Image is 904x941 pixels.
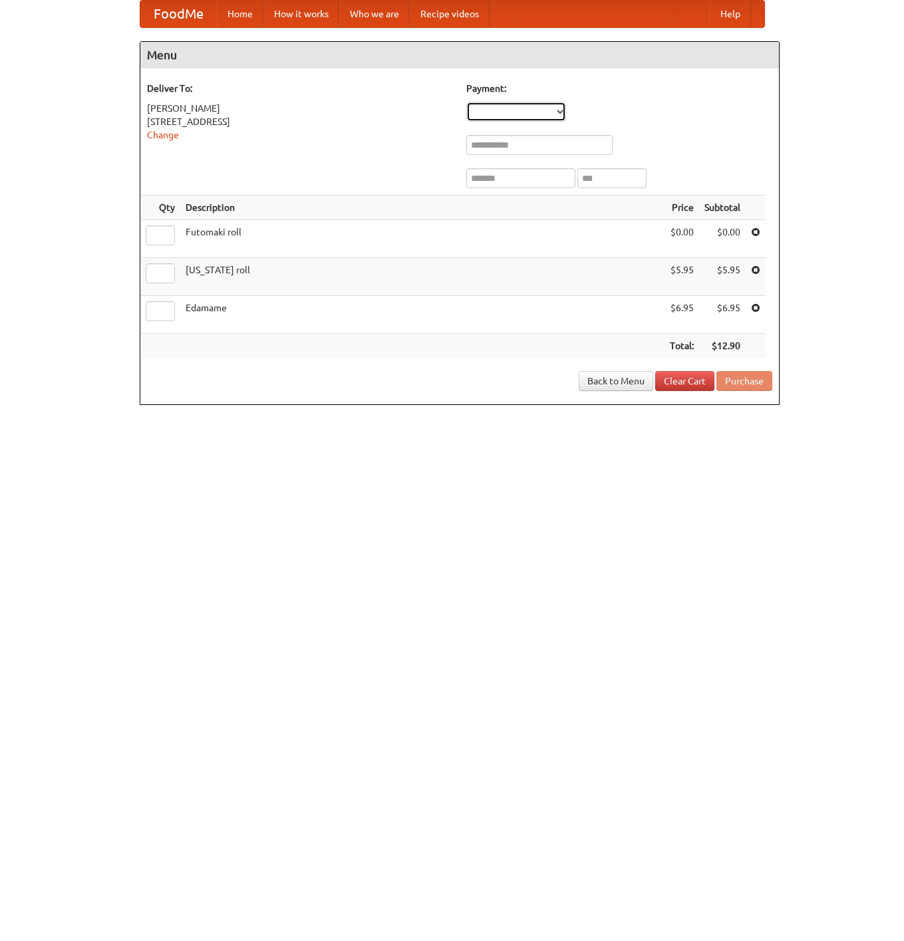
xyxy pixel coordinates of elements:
a: Home [217,1,263,27]
td: $6.95 [699,296,746,334]
a: Clear Cart [655,371,714,391]
div: [PERSON_NAME] [147,102,453,115]
td: $6.95 [665,296,699,334]
a: Help [710,1,751,27]
h5: Payment: [466,82,772,95]
a: How it works [263,1,339,27]
td: Futomaki roll [180,220,665,258]
td: $5.95 [665,258,699,296]
td: $0.00 [665,220,699,258]
a: Who we are [339,1,410,27]
td: Edamame [180,296,665,334]
th: Price [665,196,699,220]
div: [STREET_ADDRESS] [147,115,453,128]
h4: Menu [140,42,779,68]
th: Subtotal [699,196,746,220]
td: [US_STATE] roll [180,258,665,296]
a: Change [147,130,179,140]
td: $5.95 [699,258,746,296]
a: FoodMe [140,1,217,27]
a: Back to Menu [579,371,653,391]
th: Description [180,196,665,220]
th: $12.90 [699,334,746,358]
td: $0.00 [699,220,746,258]
a: Recipe videos [410,1,490,27]
h5: Deliver To: [147,82,453,95]
th: Qty [140,196,180,220]
button: Purchase [716,371,772,391]
th: Total: [665,334,699,358]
